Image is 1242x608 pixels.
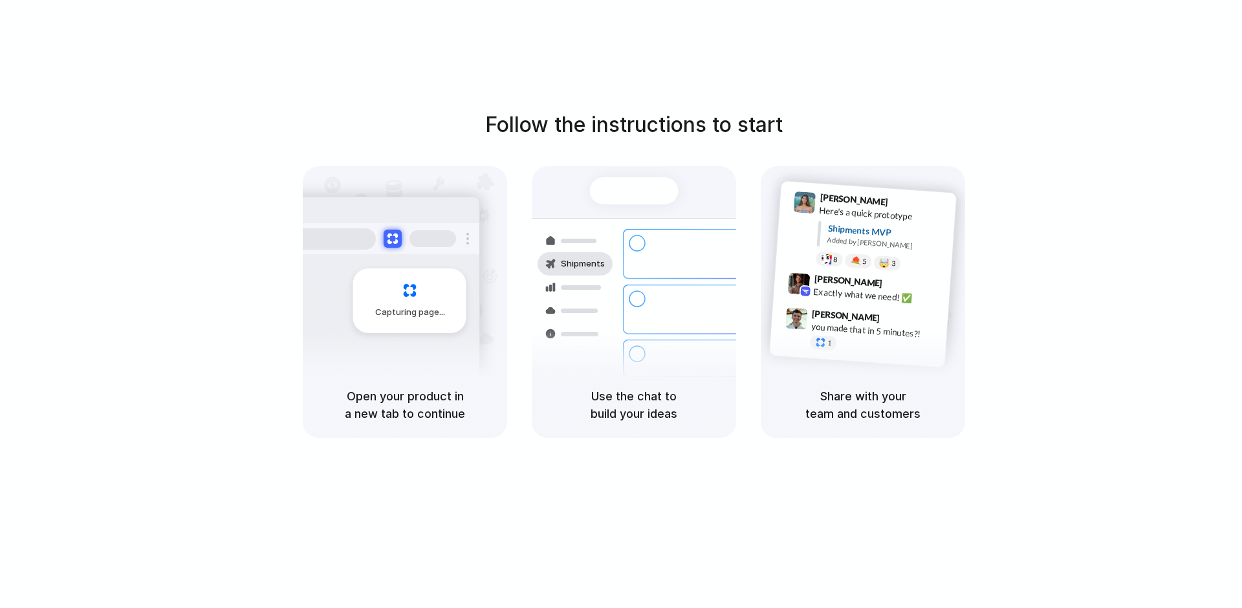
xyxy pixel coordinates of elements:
span: 5 [862,258,867,265]
h5: Use the chat to build your ideas [547,387,721,422]
span: Capturing page [375,306,447,319]
div: 🤯 [879,258,890,268]
span: 1 [827,340,832,347]
span: 8 [833,256,838,263]
h1: Follow the instructions to start [485,109,783,140]
span: Shipments [561,257,605,270]
span: 9:42 AM [886,277,913,293]
span: 9:41 AM [892,197,919,212]
span: 9:47 AM [884,312,910,328]
div: Shipments MVP [827,222,947,243]
div: you made that in 5 minutes?! [811,320,940,342]
h5: Share with your team and customers [776,387,950,422]
span: 3 [891,260,896,267]
span: [PERSON_NAME] [820,190,888,209]
span: [PERSON_NAME] [812,307,880,325]
div: Added by [PERSON_NAME] [827,235,946,254]
h5: Open your product in a new tab to continue [318,387,492,422]
span: [PERSON_NAME] [814,272,882,290]
div: Exactly what we need! ✅ [813,285,942,307]
div: Here's a quick prototype [819,204,948,226]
